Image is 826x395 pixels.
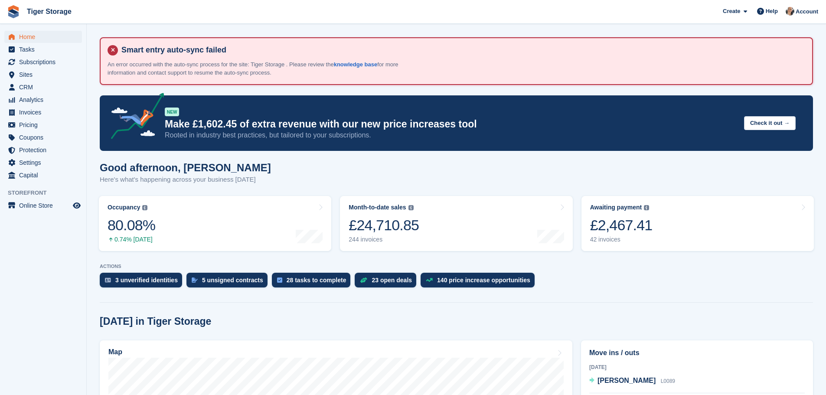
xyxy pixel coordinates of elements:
img: icon-info-grey-7440780725fd019a000dd9b08b2336e03edf1995a4989e88bcd33f0948082b44.svg [142,205,147,210]
span: Account [796,7,818,16]
a: menu [4,69,82,81]
a: menu [4,119,82,131]
img: deal-1b604bf984904fb50ccaf53a9ad4b4a5d6e5aea283cecdc64d6e3604feb123c2.svg [360,277,367,283]
a: menu [4,144,82,156]
span: Create [723,7,740,16]
span: Coupons [19,131,71,144]
div: 80.08% [108,216,155,234]
h1: Good afternoon, [PERSON_NAME] [100,162,271,173]
span: Tasks [19,43,71,55]
a: Preview store [72,200,82,211]
img: contract_signature_icon-13c848040528278c33f63329250d36e43548de30e8caae1d1a13099fd9432cc5.svg [192,277,198,283]
img: stora-icon-8386f47178a22dfd0bd8f6a31ec36ba5ce8667c1dd55bd0f319d3a0aa187defe.svg [7,5,20,18]
span: Help [766,7,778,16]
a: Occupancy 80.08% 0.74% [DATE] [99,196,331,251]
h2: Map [108,348,122,356]
a: 28 tasks to complete [272,273,355,292]
div: £24,710.85 [349,216,419,234]
span: L0089 [661,378,675,384]
p: ACTIONS [100,264,813,269]
span: Subscriptions [19,56,71,68]
img: verify_identity-adf6edd0f0f0b5bbfe63781bf79b02c33cf7c696d77639b501bdc392416b5a36.svg [105,277,111,283]
span: Online Store [19,199,71,212]
div: 23 open deals [372,277,412,284]
a: knowledge base [334,61,377,68]
h2: Move ins / outs [589,348,805,358]
div: NEW [165,108,179,116]
span: Sites [19,69,71,81]
img: Becky Martin [786,7,794,16]
img: price_increase_opportunities-93ffe204e8149a01c8c9dc8f82e8f89637d9d84a8eef4429ea346261dce0b2c0.svg [426,278,433,282]
span: CRM [19,81,71,93]
a: menu [4,56,82,68]
a: 5 unsigned contracts [186,273,272,292]
a: 23 open deals [355,273,421,292]
a: [PERSON_NAME] L0089 [589,375,675,387]
span: Pricing [19,119,71,131]
span: Invoices [19,106,71,118]
div: Awaiting payment [590,204,642,211]
a: menu [4,131,82,144]
a: Tiger Storage [23,4,75,19]
h2: [DATE] in Tiger Storage [100,316,211,327]
div: £2,467.41 [590,216,653,234]
a: menu [4,31,82,43]
div: 5 unsigned contracts [202,277,263,284]
div: 3 unverified identities [115,277,178,284]
a: menu [4,157,82,169]
span: Home [19,31,71,43]
a: 140 price increase opportunities [421,273,539,292]
img: icon-info-grey-7440780725fd019a000dd9b08b2336e03edf1995a4989e88bcd33f0948082b44.svg [408,205,414,210]
p: Make £1,602.45 of extra revenue with our new price increases tool [165,118,737,131]
img: price-adjustments-announcement-icon-8257ccfd72463d97f412b2fc003d46551f7dbcb40ab6d574587a9cd5c0d94... [104,93,164,142]
a: menu [4,169,82,181]
a: menu [4,94,82,106]
div: Month-to-date sales [349,204,406,211]
a: menu [4,199,82,212]
span: Capital [19,169,71,181]
a: Awaiting payment £2,467.41 42 invoices [581,196,814,251]
a: 3 unverified identities [100,273,186,292]
div: Occupancy [108,204,140,211]
a: menu [4,81,82,93]
img: icon-info-grey-7440780725fd019a000dd9b08b2336e03edf1995a4989e88bcd33f0948082b44.svg [644,205,649,210]
div: 28 tasks to complete [287,277,346,284]
span: Analytics [19,94,71,106]
span: Protection [19,144,71,156]
button: Check it out → [744,116,796,131]
a: menu [4,43,82,55]
span: [PERSON_NAME] [597,377,656,384]
p: An error occurred with the auto-sync process for the site: Tiger Storage . Please review the for ... [108,60,411,77]
p: Rooted in industry best practices, but tailored to your subscriptions. [165,131,737,140]
a: Month-to-date sales £24,710.85 244 invoices [340,196,572,251]
div: 140 price increase opportunities [437,277,530,284]
img: task-75834270c22a3079a89374b754ae025e5fb1db73e45f91037f5363f120a921f8.svg [277,277,282,283]
p: Here's what's happening across your business [DATE] [100,175,271,185]
span: Settings [19,157,71,169]
a: menu [4,106,82,118]
div: 0.74% [DATE] [108,236,155,243]
div: 244 invoices [349,236,419,243]
h4: Smart entry auto-sync failed [118,45,805,55]
span: Storefront [8,189,86,197]
div: [DATE] [589,363,805,371]
div: 42 invoices [590,236,653,243]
